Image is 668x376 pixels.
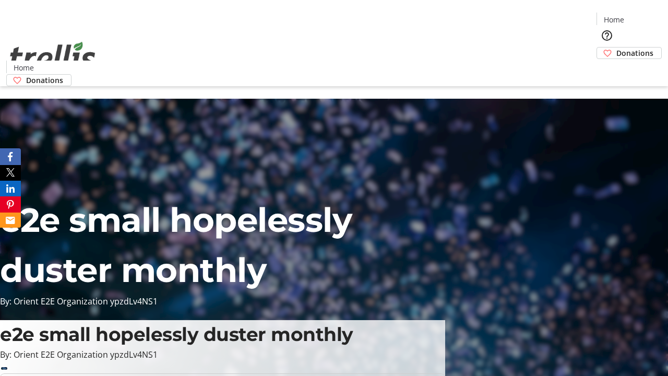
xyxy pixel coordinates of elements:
span: Donations [616,48,653,58]
span: Home [14,62,34,73]
a: Donations [6,74,71,86]
img: Orient E2E Organization ypzdLv4NS1's Logo [6,30,99,83]
a: Home [7,62,40,73]
span: Donations [26,75,63,86]
button: Cart [597,59,617,80]
a: Home [597,14,630,25]
a: Donations [597,47,662,59]
span: Home [604,14,624,25]
button: Help [597,25,617,46]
